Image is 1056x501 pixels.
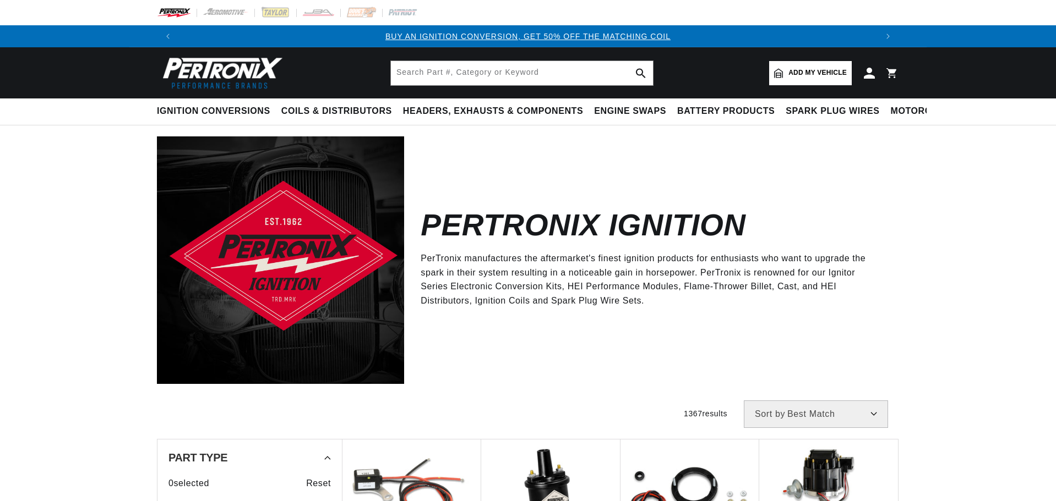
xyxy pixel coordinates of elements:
span: Spark Plug Wires [786,106,879,117]
h2: Pertronix Ignition [421,212,745,238]
select: Sort by [744,400,888,428]
span: Battery Products [677,106,775,117]
span: Coils & Distributors [281,106,392,117]
span: 1367 results [684,409,727,418]
button: search button [629,61,653,85]
span: Motorcycle [891,106,956,117]
span: Engine Swaps [594,106,666,117]
summary: Coils & Distributors [276,98,398,124]
summary: Motorcycle [885,98,962,124]
summary: Engine Swaps [589,98,672,124]
span: Headers, Exhausts & Components [403,106,583,117]
button: Translation missing: en.sections.announcements.next_announcement [877,25,899,47]
span: Reset [306,476,331,491]
img: Pertronix Ignition [157,136,404,383]
slideshow-component: Translation missing: en.sections.announcements.announcement_bar [129,25,927,47]
span: Ignition Conversions [157,106,270,117]
summary: Battery Products [672,98,780,124]
summary: Headers, Exhausts & Components [398,98,589,124]
input: Search Part #, Category or Keyword [391,61,653,85]
div: Announcement [179,30,877,42]
span: 0 selected [168,476,209,491]
a: Add my vehicle [769,61,852,85]
span: Part Type [168,452,227,463]
a: BUY AN IGNITION CONVERSION, GET 50% OFF THE MATCHING COIL [385,32,671,41]
summary: Spark Plug Wires [780,98,885,124]
img: Pertronix [157,54,284,92]
button: Translation missing: en.sections.announcements.previous_announcement [157,25,179,47]
div: 1 of 3 [179,30,877,42]
summary: Ignition Conversions [157,98,276,124]
p: PerTronix manufactures the aftermarket's finest ignition products for enthusiasts who want to upg... [421,251,883,307]
span: Add my vehicle [788,68,847,78]
span: Sort by [755,410,785,419]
